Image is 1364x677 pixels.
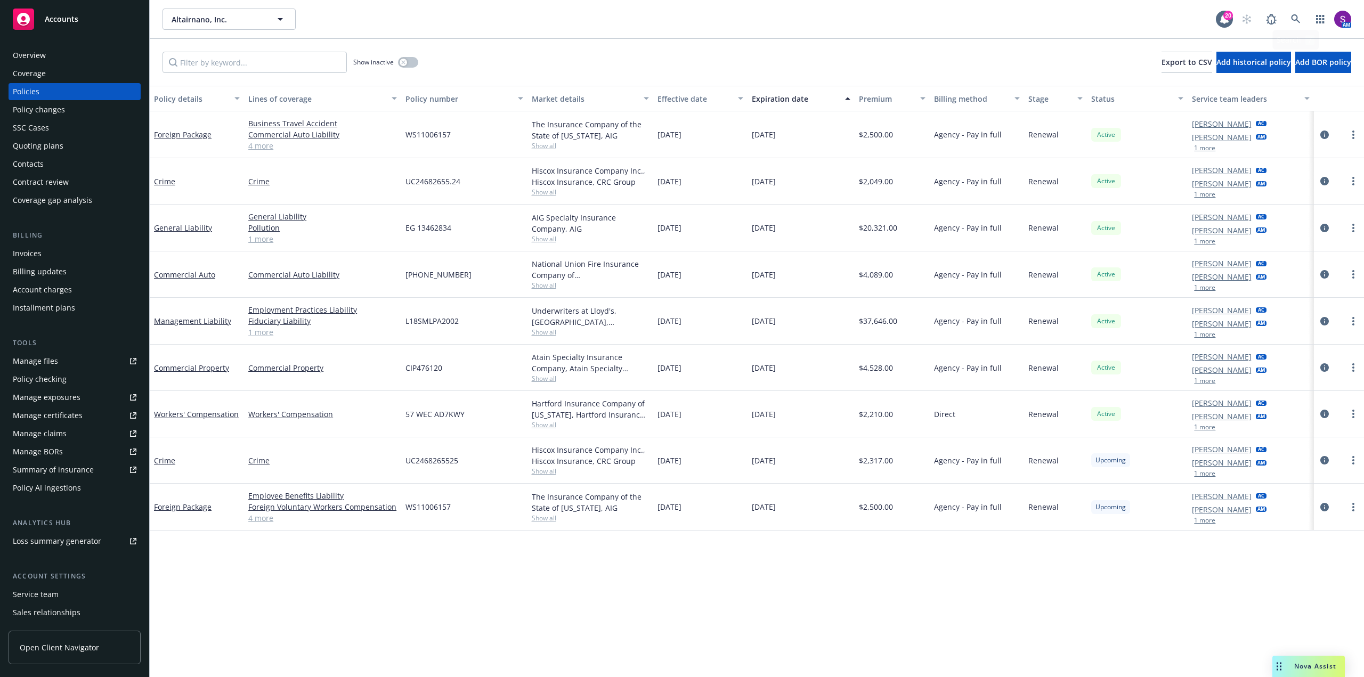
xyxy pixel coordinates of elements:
a: Invoices [9,245,141,262]
a: Foreign Package [154,129,212,140]
a: Coverage gap analysis [9,192,141,209]
span: Active [1095,270,1117,279]
div: Policy details [154,93,228,104]
div: Hiscox Insurance Company Inc., Hiscox Insurance, CRC Group [532,444,649,467]
a: circleInformation [1318,268,1331,281]
a: Summary of insurance [9,461,141,478]
div: Manage certificates [13,407,83,424]
div: Billing updates [13,263,67,280]
span: Active [1095,409,1117,419]
button: Export to CSV [1162,52,1212,73]
span: Active [1095,363,1117,372]
div: Invoices [13,245,42,262]
div: Account settings [9,571,141,582]
span: [DATE] [752,315,776,327]
span: Agency - Pay in full [934,501,1002,512]
div: Underwriters at Lloyd's, [GEOGRAPHIC_DATA], [PERSON_NAME] of London, CRC Group [532,305,649,328]
button: Stage [1024,86,1087,111]
span: [DATE] [657,222,681,233]
div: Effective date [657,93,732,104]
span: Nova Assist [1294,662,1336,671]
div: Status [1091,93,1172,104]
div: Sales relationships [13,604,80,621]
a: Foreign Voluntary Workers Compensation [248,501,397,512]
a: [PERSON_NAME] [1192,178,1252,189]
span: $20,321.00 [859,222,897,233]
span: [DATE] [657,129,681,140]
button: 1 more [1194,378,1215,384]
div: The Insurance Company of the State of [US_STATE], AIG [532,119,649,141]
input: Filter by keyword... [163,52,347,73]
a: [PERSON_NAME] [1192,305,1252,316]
a: Policy AI ingestions [9,479,141,496]
span: Renewal [1028,501,1059,512]
button: Add historical policy [1216,52,1291,73]
a: [PERSON_NAME] [1192,364,1252,376]
span: Agency - Pay in full [934,315,1002,327]
a: [PERSON_NAME] [1192,504,1252,515]
div: Analytics hub [9,518,141,528]
span: Renewal [1028,362,1059,373]
span: Direct [934,409,955,420]
a: Workers' Compensation [248,409,397,420]
a: Manage BORs [9,443,141,460]
div: Coverage [13,65,46,82]
a: [PERSON_NAME] [1192,397,1252,409]
button: Policy number [401,86,527,111]
span: [DATE] [752,362,776,373]
a: 4 more [248,140,397,151]
a: circleInformation [1318,175,1331,187]
div: Expiration date [752,93,839,104]
a: Report a Bug [1261,9,1282,30]
div: Service team leaders [1192,93,1297,104]
button: 1 more [1194,424,1215,430]
button: 1 more [1194,145,1215,151]
span: Show all [532,187,649,197]
div: Hiscox Insurance Company Inc., Hiscox Insurance, CRC Group [532,165,649,187]
a: more [1347,268,1360,281]
span: [DATE] [752,222,776,233]
button: Altairnano, Inc. [163,9,296,30]
span: WS11006157 [405,501,451,512]
span: Renewal [1028,315,1059,327]
a: Manage files [9,353,141,370]
span: Agency - Pay in full [934,362,1002,373]
span: Show all [532,141,649,150]
button: Nova Assist [1272,656,1345,677]
a: [PERSON_NAME] [1192,211,1252,223]
span: Upcoming [1095,502,1126,512]
div: Atain Specialty Insurance Company, Atain Specialty Insurance Company, Burns & [PERSON_NAME] [532,352,649,374]
button: 1 more [1194,238,1215,244]
span: [DATE] [752,409,776,420]
a: Quoting plans [9,137,141,154]
a: Contract review [9,174,141,191]
span: Agency - Pay in full [934,176,1002,187]
span: [DATE] [752,176,776,187]
a: [PERSON_NAME] [1192,118,1252,129]
span: Add BOR policy [1295,57,1351,67]
a: Billing updates [9,263,141,280]
span: $4,089.00 [859,269,893,280]
span: CIP476120 [405,362,442,373]
span: [DATE] [752,455,776,466]
div: Premium [859,93,914,104]
span: [DATE] [752,129,776,140]
span: Renewal [1028,222,1059,233]
a: Crime [248,455,397,466]
span: Active [1095,130,1117,140]
span: Renewal [1028,455,1059,466]
div: Contacts [13,156,44,173]
a: Coverage [9,65,141,82]
button: 1 more [1194,517,1215,524]
div: Hartford Insurance Company of [US_STATE], Hartford Insurance Group [532,398,649,420]
a: [PERSON_NAME] [1192,457,1252,468]
a: Contacts [9,156,141,173]
span: Export to CSV [1162,57,1212,67]
span: L18SMLPA2002 [405,315,459,327]
a: Commercial Property [154,363,229,373]
a: Manage exposures [9,389,141,406]
span: Altairnano, Inc. [172,14,264,25]
span: Show all [532,513,649,523]
span: Agency - Pay in full [934,455,1002,466]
